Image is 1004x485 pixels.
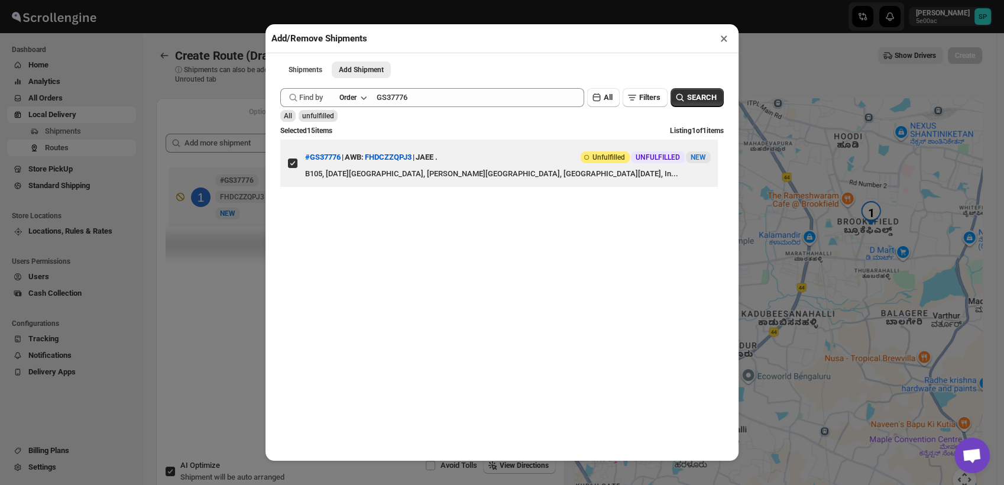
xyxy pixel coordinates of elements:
span: Filters [639,93,660,102]
span: All [604,93,613,102]
div: Selected Shipments [156,124,565,451]
button: × [715,30,733,47]
span: AWB: [345,151,364,163]
h2: Add/Remove Shipments [271,33,367,44]
input: Enter value here [377,88,584,107]
span: All [284,112,292,120]
div: JAEE . [416,147,438,168]
span: Unfulfilled [592,153,625,162]
div: B105, [DATE][GEOGRAPHIC_DATA], [PERSON_NAME][GEOGRAPHIC_DATA], [GEOGRAPHIC_DATA][DATE], In... [305,168,711,180]
span: Shipments [289,65,322,75]
button: Filters [623,88,668,107]
span: unfulfilled [302,112,334,120]
span: SEARCH [687,92,717,104]
span: Listing 1 of 1 items [670,127,724,135]
button: FHDCZZQPJ3 [365,153,412,161]
span: UNFULFILLED [636,153,680,162]
div: | | [305,147,438,168]
button: SEARCH [671,88,724,107]
button: Order [332,89,373,106]
div: Order [339,93,357,102]
span: Selected 15 items [280,127,332,135]
button: All [587,88,620,107]
span: NEW [691,153,706,161]
button: #GS37776 [305,153,341,161]
div: Open chat [954,438,990,473]
span: Add Shipment [339,65,384,75]
span: Find by [299,92,323,104]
